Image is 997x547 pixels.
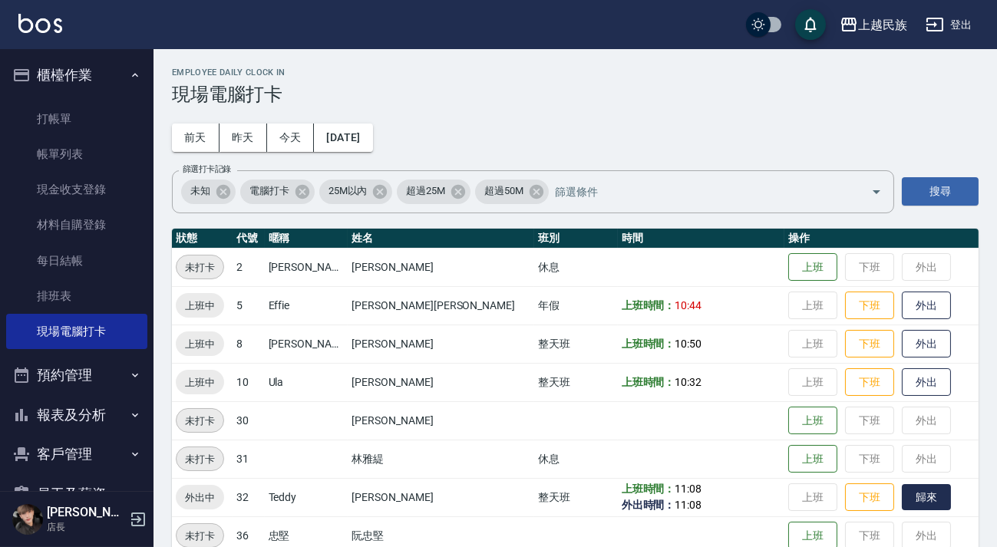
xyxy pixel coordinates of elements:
[314,124,372,152] button: [DATE]
[788,407,837,435] button: 上班
[6,101,147,137] a: 打帳單
[534,325,618,363] td: 整天班
[176,336,224,352] span: 上班中
[176,489,224,506] span: 外出中
[864,180,889,204] button: Open
[788,445,837,473] button: 上班
[534,440,618,478] td: 休息
[534,478,618,516] td: 整天班
[47,520,125,534] p: 店長
[902,177,979,206] button: 搜尋
[618,229,785,249] th: 時間
[233,478,264,516] td: 32
[348,440,533,478] td: 林雅緹
[240,180,315,204] div: 電腦打卡
[172,84,979,105] h3: 現場電腦打卡
[622,376,675,388] b: 上班時間：
[858,15,907,35] div: 上越民族
[675,299,702,311] span: 10:44
[795,9,826,40] button: save
[319,183,377,199] span: 25M以內
[233,440,264,478] td: 31
[6,355,147,395] button: 預約管理
[475,183,533,199] span: 超過50M
[233,363,264,401] td: 10
[181,180,236,204] div: 未知
[233,229,264,249] th: 代號
[834,9,913,41] button: 上越民族
[6,172,147,207] a: 現金收支登錄
[348,478,533,516] td: [PERSON_NAME]
[177,413,223,429] span: 未打卡
[534,363,618,401] td: 整天班
[348,401,533,440] td: [PERSON_NAME]
[6,137,147,172] a: 帳單列表
[6,474,147,514] button: 員工及薪資
[551,178,844,205] input: 篩選條件
[675,499,702,511] span: 11:08
[902,484,951,511] button: 歸來
[902,368,951,397] button: 外出
[18,14,62,33] img: Logo
[177,451,223,467] span: 未打卡
[265,286,348,325] td: Effie
[233,325,264,363] td: 8
[788,253,837,282] button: 上班
[675,338,702,350] span: 10:50
[845,292,894,320] button: 下班
[240,183,299,199] span: 電腦打卡
[348,286,533,325] td: [PERSON_NAME][PERSON_NAME]
[622,338,675,350] b: 上班時間：
[172,229,233,249] th: 狀態
[233,248,264,286] td: 2
[172,68,979,77] h2: Employee Daily Clock In
[176,374,224,390] span: 上班中
[6,207,147,242] a: 材料自購登錄
[348,229,533,249] th: 姓名
[6,55,147,95] button: 櫃檯作業
[919,11,979,39] button: 登出
[622,499,675,511] b: 外出時間：
[845,483,894,512] button: 下班
[181,183,220,199] span: 未知
[348,363,533,401] td: [PERSON_NAME]
[348,248,533,286] td: [PERSON_NAME]
[233,286,264,325] td: 5
[622,483,675,495] b: 上班時間：
[177,528,223,544] span: 未打卡
[265,229,348,249] th: 暱稱
[176,298,224,314] span: 上班中
[265,363,348,401] td: Ula
[6,314,147,349] a: 現場電腦打卡
[6,395,147,435] button: 報表及分析
[397,183,454,199] span: 超過25M
[220,124,267,152] button: 昨天
[265,478,348,516] td: Teddy
[265,325,348,363] td: [PERSON_NAME]
[177,259,223,275] span: 未打卡
[397,180,470,204] div: 超過25M
[534,248,618,286] td: 休息
[784,229,979,249] th: 操作
[675,376,702,388] span: 10:32
[6,278,147,314] a: 排班表
[172,124,220,152] button: 前天
[267,124,315,152] button: 今天
[47,505,125,520] h5: [PERSON_NAME]
[12,504,43,535] img: Person
[534,286,618,325] td: 年假
[534,229,618,249] th: 班別
[902,292,951,320] button: 外出
[475,180,549,204] div: 超過50M
[845,330,894,358] button: 下班
[902,330,951,358] button: 外出
[6,243,147,278] a: 每日結帳
[265,248,348,286] td: [PERSON_NAME]
[845,368,894,397] button: 下班
[183,163,231,175] label: 篩選打卡記錄
[348,325,533,363] td: [PERSON_NAME]
[622,299,675,311] b: 上班時間：
[233,401,264,440] td: 30
[675,483,702,495] span: 11:08
[6,434,147,474] button: 客戶管理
